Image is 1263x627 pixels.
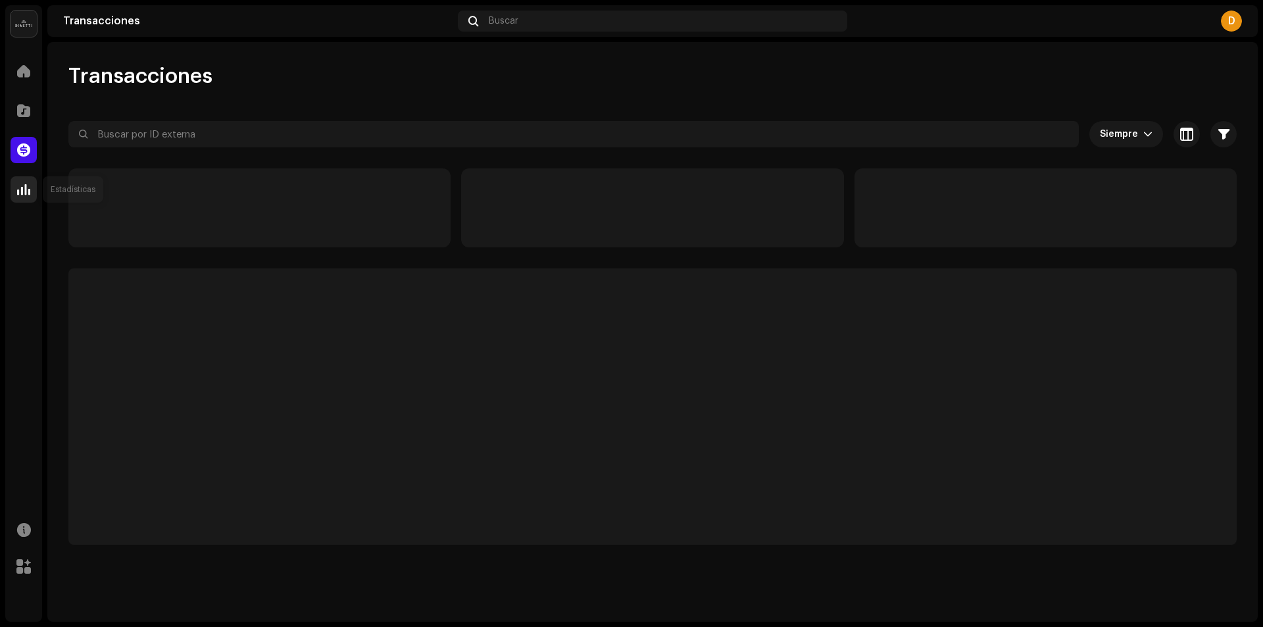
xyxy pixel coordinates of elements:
[1100,121,1143,147] span: Siempre
[1143,121,1152,147] div: dropdown trigger
[63,16,453,26] div: Transacciones
[68,63,212,89] span: Transacciones
[68,121,1079,147] input: Buscar por ID externa
[11,11,37,37] img: 02a7c2d3-3c89-4098-b12f-2ff2945c95ee
[489,16,518,26] span: Buscar
[1221,11,1242,32] div: D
